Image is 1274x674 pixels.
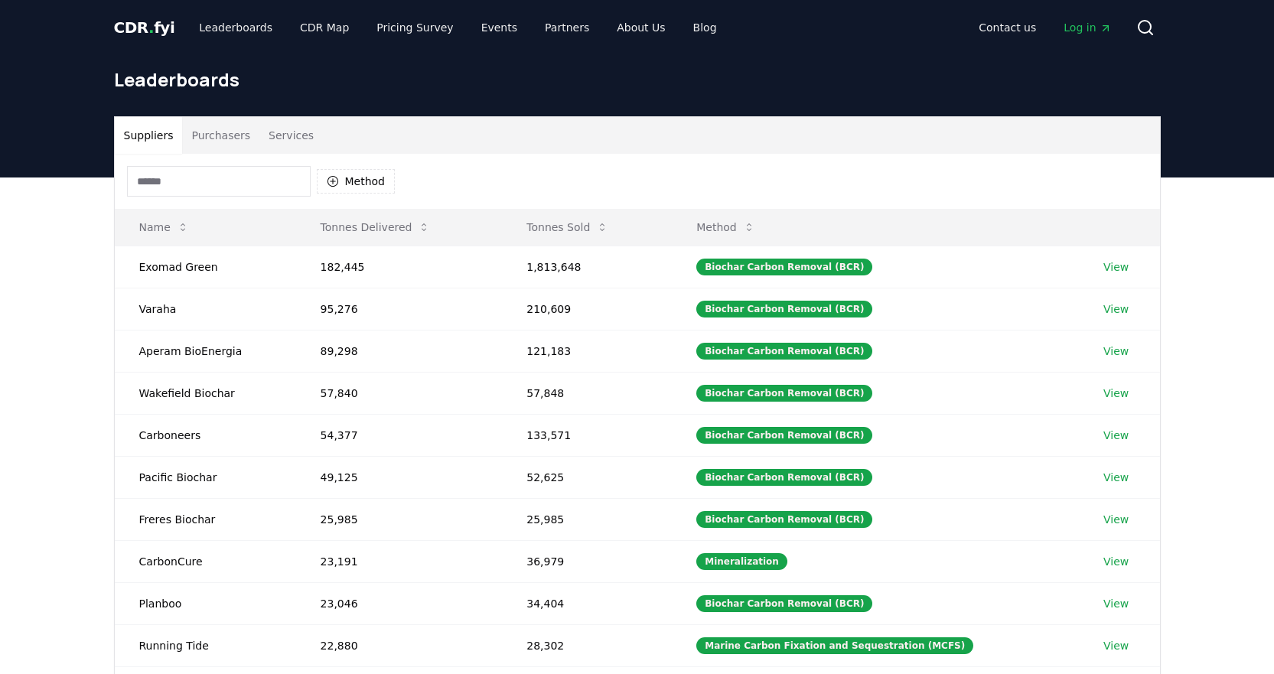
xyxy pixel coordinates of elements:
[127,212,201,243] button: Name
[115,456,296,498] td: Pacific Biochar
[696,595,872,612] div: Biochar Carbon Removal (BCR)
[1103,428,1129,443] a: View
[514,212,621,243] button: Tonnes Sold
[696,259,872,275] div: Biochar Carbon Removal (BCR)
[296,414,503,456] td: 54,377
[604,14,677,41] a: About Us
[502,372,672,414] td: 57,848
[296,540,503,582] td: 23,191
[1103,638,1129,653] a: View
[296,624,503,666] td: 22,880
[502,456,672,498] td: 52,625
[696,511,872,528] div: Biochar Carbon Removal (BCR)
[114,67,1161,92] h1: Leaderboards
[187,14,728,41] nav: Main
[533,14,601,41] a: Partners
[1103,554,1129,569] a: View
[148,18,154,37] span: .
[296,246,503,288] td: 182,445
[296,582,503,624] td: 23,046
[115,540,296,582] td: CarbonCure
[502,624,672,666] td: 28,302
[115,330,296,372] td: Aperam BioEnergia
[502,498,672,540] td: 25,985
[696,385,872,402] div: Biochar Carbon Removal (BCR)
[696,427,872,444] div: Biochar Carbon Removal (BCR)
[696,343,872,360] div: Biochar Carbon Removal (BCR)
[966,14,1048,41] a: Contact us
[317,169,396,194] button: Method
[1103,512,1129,527] a: View
[115,414,296,456] td: Carboneers
[114,17,175,38] a: CDR.fyi
[259,117,323,154] button: Services
[1103,344,1129,359] a: View
[296,372,503,414] td: 57,840
[469,14,529,41] a: Events
[308,212,443,243] button: Tonnes Delivered
[1103,386,1129,401] a: View
[364,14,465,41] a: Pricing Survey
[696,637,973,654] div: Marine Carbon Fixation and Sequestration (MCFS)
[696,301,872,317] div: Biochar Carbon Removal (BCR)
[187,14,285,41] a: Leaderboards
[1103,596,1129,611] a: View
[115,498,296,540] td: Freres Biochar
[1064,20,1111,35] span: Log in
[502,246,672,288] td: 1,813,648
[288,14,361,41] a: CDR Map
[696,469,872,486] div: Biochar Carbon Removal (BCR)
[182,117,259,154] button: Purchasers
[502,288,672,330] td: 210,609
[1051,14,1123,41] a: Log in
[502,330,672,372] td: 121,183
[681,14,729,41] a: Blog
[296,498,503,540] td: 25,985
[296,456,503,498] td: 49,125
[296,330,503,372] td: 89,298
[502,414,672,456] td: 133,571
[296,288,503,330] td: 95,276
[502,540,672,582] td: 36,979
[115,288,296,330] td: Varaha
[1103,259,1129,275] a: View
[684,212,767,243] button: Method
[115,582,296,624] td: Planboo
[115,624,296,666] td: Running Tide
[502,582,672,624] td: 34,404
[115,372,296,414] td: Wakefield Biochar
[966,14,1123,41] nav: Main
[115,117,183,154] button: Suppliers
[1103,301,1129,317] a: View
[696,553,787,570] div: Mineralization
[115,246,296,288] td: Exomad Green
[1103,470,1129,485] a: View
[114,18,175,37] span: CDR fyi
